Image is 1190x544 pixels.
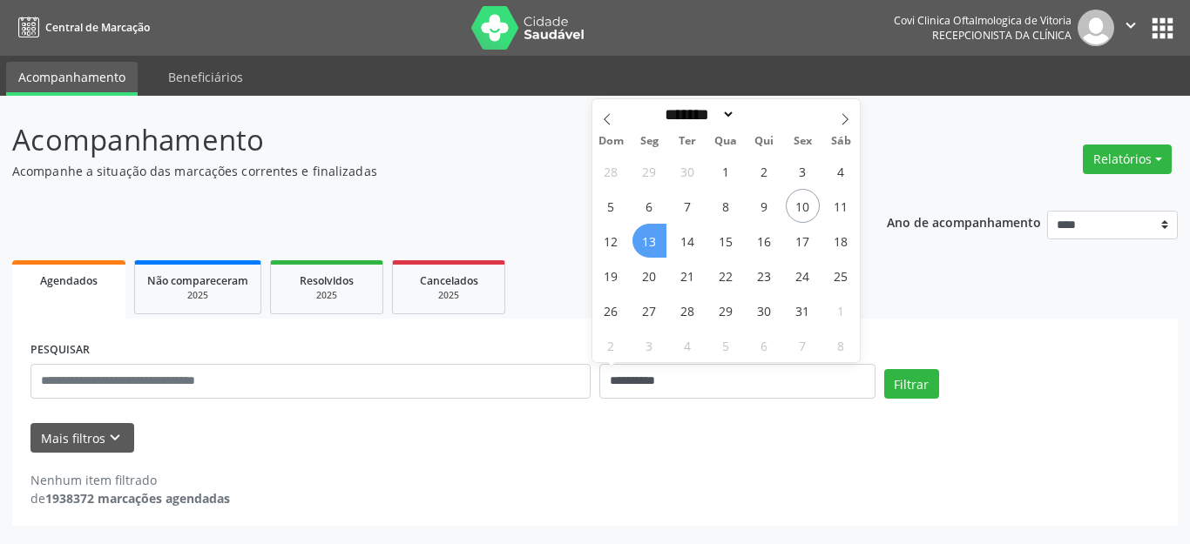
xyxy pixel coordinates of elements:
[747,154,781,188] span: Outubro 2, 2025
[632,259,666,292] span: Outubro 20, 2025
[594,259,628,292] span: Outubro 19, 2025
[786,189,820,223] span: Outubro 10, 2025
[632,189,666,223] span: Outubro 6, 2025
[659,105,736,124] select: Month
[747,293,781,327] span: Outubro 30, 2025
[594,154,628,188] span: Setembro 28, 2025
[30,337,90,364] label: PESQUISAR
[671,154,705,188] span: Setembro 30, 2025
[747,224,781,258] span: Outubro 16, 2025
[283,289,370,302] div: 2025
[824,259,858,292] span: Outubro 25, 2025
[671,259,705,292] span: Outubro 21, 2025
[632,154,666,188] span: Setembro 29, 2025
[630,136,668,147] span: Seg
[632,328,666,362] span: Novembro 3, 2025
[786,224,820,258] span: Outubro 17, 2025
[147,289,248,302] div: 2025
[884,369,939,399] button: Filtrar
[822,136,860,147] span: Sáb
[932,28,1072,43] span: Recepcionista da clínica
[671,328,705,362] span: Novembro 4, 2025
[405,289,492,302] div: 2025
[105,428,125,447] i: keyboard_arrow_down
[594,328,628,362] span: Novembro 2, 2025
[786,293,820,327] span: Outubro 31, 2025
[747,328,781,362] span: Novembro 6, 2025
[420,273,478,288] span: Cancelados
[45,490,230,507] strong: 1938372 marcações agendadas
[671,224,705,258] span: Outubro 14, 2025
[1121,16,1140,35] i: 
[709,293,743,327] span: Outubro 29, 2025
[1078,10,1114,46] img: img
[156,62,255,92] a: Beneficiários
[786,259,820,292] span: Outubro 24, 2025
[6,62,138,96] a: Acompanhamento
[12,162,828,180] p: Acompanhe a situação das marcações correntes e finalizadas
[786,328,820,362] span: Novembro 7, 2025
[824,328,858,362] span: Novembro 8, 2025
[40,273,98,288] span: Agendados
[786,154,820,188] span: Outubro 3, 2025
[632,293,666,327] span: Outubro 27, 2025
[12,13,150,42] a: Central de Marcação
[707,136,745,147] span: Qua
[709,224,743,258] span: Outubro 15, 2025
[735,105,793,124] input: Year
[747,189,781,223] span: Outubro 9, 2025
[894,13,1072,28] div: Covi Clinica Oftalmologica de Vitoria
[824,189,858,223] span: Outubro 11, 2025
[45,20,150,35] span: Central de Marcação
[824,224,858,258] span: Outubro 18, 2025
[1114,10,1147,46] button: 
[745,136,783,147] span: Qui
[709,189,743,223] span: Outubro 8, 2025
[12,118,828,162] p: Acompanhamento
[671,293,705,327] span: Outubro 28, 2025
[709,328,743,362] span: Novembro 5, 2025
[887,211,1041,232] p: Ano de acompanhamento
[632,224,666,258] span: Outubro 13, 2025
[671,189,705,223] span: Outubro 7, 2025
[783,136,822,147] span: Sex
[30,423,134,453] button: Mais filtroskeyboard_arrow_down
[594,189,628,223] span: Outubro 5, 2025
[709,259,743,292] span: Outubro 22, 2025
[747,259,781,292] span: Outubro 23, 2025
[147,273,248,288] span: Não compareceram
[709,154,743,188] span: Outubro 1, 2025
[594,224,628,258] span: Outubro 12, 2025
[300,273,354,288] span: Resolvidos
[824,154,858,188] span: Outubro 4, 2025
[1083,144,1172,174] button: Relatórios
[592,136,631,147] span: Dom
[30,489,230,507] div: de
[668,136,707,147] span: Ter
[824,293,858,327] span: Novembro 1, 2025
[594,293,628,327] span: Outubro 26, 2025
[30,471,230,489] div: Nenhum item filtrado
[1147,13,1178,44] button: apps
